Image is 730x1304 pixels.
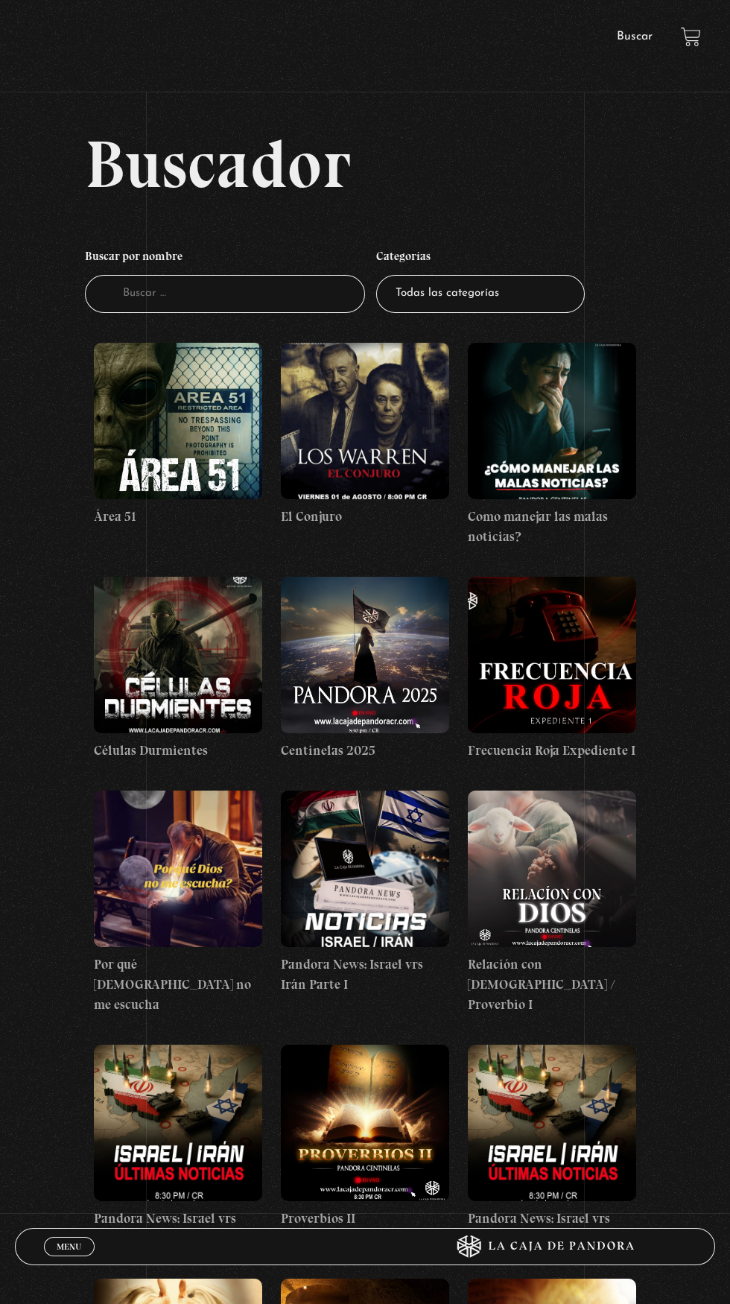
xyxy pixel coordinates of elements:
[94,1209,262,1249] h4: Pandora News: Israel vrs Irán Parte II
[94,507,262,527] h4: Área 51
[281,791,449,995] a: Pandora News: Israel vrs Irán Parte I
[281,507,449,527] h4: El Conjuro
[468,741,636,761] h4: Frecuencia Roja Expediente I
[617,31,653,42] a: Buscar
[281,955,449,995] h4: Pandora News: Israel vrs Irán Parte I
[468,577,636,761] a: Frecuencia Roja Expediente I
[94,955,262,1015] h4: Por qué [DEMOGRAPHIC_DATA] no me escucha
[94,1045,262,1249] a: Pandora News: Israel vrs Irán Parte II
[468,791,636,1015] a: Relación con [DEMOGRAPHIC_DATA] / Proverbio I
[94,577,262,761] a: Células Durmientes
[468,507,636,547] h4: Como manejar las malas noticias?
[376,242,585,275] h4: Categorías
[94,791,262,1015] a: Por qué [DEMOGRAPHIC_DATA] no me escucha
[468,1209,636,1249] h4: Pandora News: Israel vrs Irán Parte III
[681,27,701,47] a: View your shopping cart
[94,741,262,761] h4: Células Durmientes
[52,1254,87,1265] span: Cerrar
[57,1242,81,1251] span: Menu
[281,577,449,761] a: Centinelas 2025
[85,130,716,197] h2: Buscador
[85,242,365,275] h4: Buscar por nombre
[468,343,636,547] a: Como manejar las malas noticias?
[281,1045,449,1229] a: Proverbios II
[281,1209,449,1229] h4: Proverbios II
[468,1045,636,1249] a: Pandora News: Israel vrs Irán Parte III
[281,343,449,527] a: El Conjuro
[281,741,449,761] h4: Centinelas 2025
[468,955,636,1015] h4: Relación con [DEMOGRAPHIC_DATA] / Proverbio I
[94,343,262,527] a: Área 51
